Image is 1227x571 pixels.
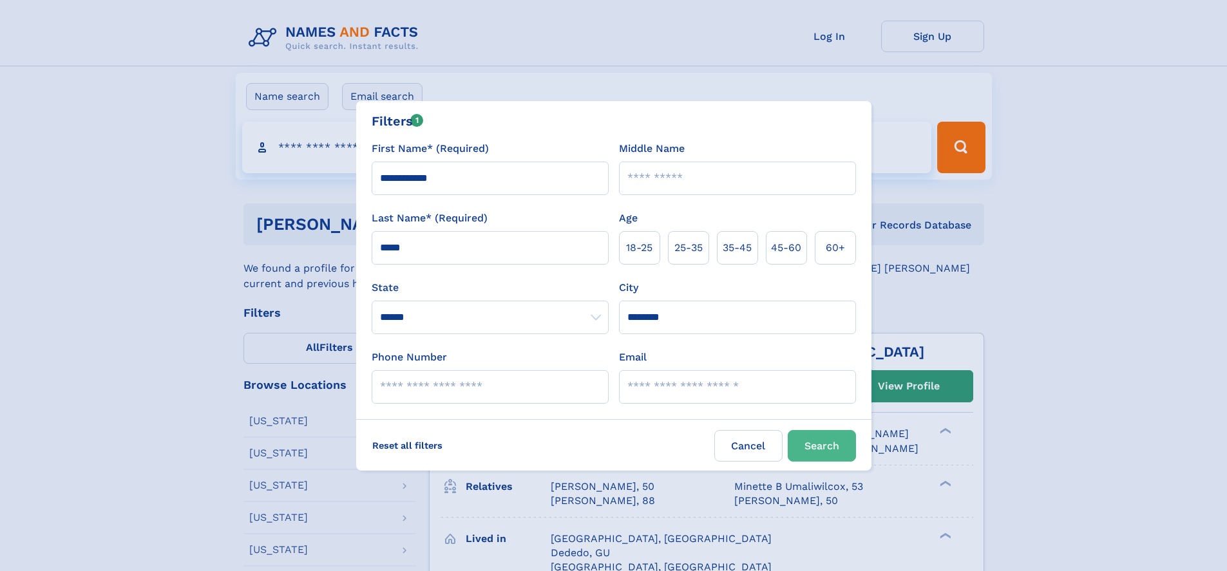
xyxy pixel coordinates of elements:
[619,211,638,226] label: Age
[619,280,638,295] label: City
[674,240,703,256] span: 25‑35
[372,280,609,295] label: State
[364,430,451,461] label: Reset all filters
[714,430,783,462] label: Cancel
[372,111,424,131] div: Filters
[826,240,845,256] span: 60+
[619,350,647,365] label: Email
[788,430,856,462] button: Search
[771,240,801,256] span: 45‑60
[372,211,488,226] label: Last Name* (Required)
[372,350,447,365] label: Phone Number
[372,141,489,156] label: First Name* (Required)
[626,240,652,256] span: 18‑25
[723,240,752,256] span: 35‑45
[619,141,685,156] label: Middle Name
